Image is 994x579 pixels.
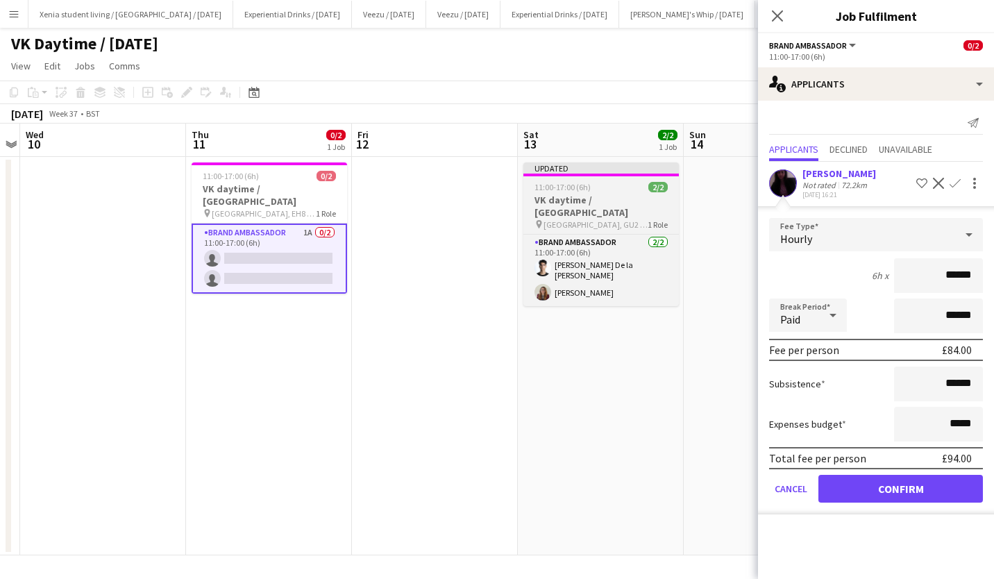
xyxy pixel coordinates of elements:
[769,144,818,154] span: Applicants
[769,40,847,51] span: Brand Ambassador
[963,40,983,51] span: 0/2
[818,475,983,503] button: Confirm
[619,1,755,28] button: [PERSON_NAME]'s Whip / [DATE]
[355,136,369,152] span: 12
[24,136,44,152] span: 10
[658,130,677,140] span: 2/2
[758,67,994,101] div: Applicants
[544,219,648,230] span: [GEOGRAPHIC_DATA], GU2 7XH
[769,451,866,465] div: Total fee per person
[189,136,209,152] span: 11
[11,107,43,121] div: [DATE]
[109,60,140,72] span: Comms
[327,142,345,152] div: 1 Job
[44,60,60,72] span: Edit
[802,190,876,199] div: [DATE] 16:21
[879,144,932,154] span: Unavailable
[326,130,346,140] span: 0/2
[523,162,679,306] app-job-card: Updated11:00-17:00 (6h)2/2VK daytime / [GEOGRAPHIC_DATA] [GEOGRAPHIC_DATA], GU2 7XH1 RoleBrand Am...
[942,451,972,465] div: £94.00
[86,108,100,119] div: BST
[769,40,858,51] button: Brand Ambassador
[839,180,870,190] div: 72.2km
[523,194,679,219] h3: VK daytime / [GEOGRAPHIC_DATA]
[11,60,31,72] span: View
[28,1,233,28] button: Xenia student living / [GEOGRAPHIC_DATA] / [DATE]
[212,208,316,219] span: [GEOGRAPHIC_DATA], EH8 9AL
[755,1,850,28] button: VK Daytime / [DATE]
[39,57,66,75] a: Edit
[46,108,81,119] span: Week 37
[352,1,426,28] button: Veezu / [DATE]
[6,57,36,75] a: View
[758,7,994,25] h3: Job Fulfilment
[802,167,876,180] div: [PERSON_NAME]
[769,343,839,357] div: Fee per person
[523,235,679,306] app-card-role: Brand Ambassador2/211:00-17:00 (6h)[PERSON_NAME] De la [PERSON_NAME][PERSON_NAME]
[192,128,209,141] span: Thu
[648,182,668,192] span: 2/2
[192,162,347,294] app-job-card: 11:00-17:00 (6h)0/2VK daytime / [GEOGRAPHIC_DATA] [GEOGRAPHIC_DATA], EH8 9AL1 RoleBrand Ambassado...
[829,144,868,154] span: Declined
[26,128,44,141] span: Wed
[659,142,677,152] div: 1 Job
[11,33,158,54] h1: VK Daytime / [DATE]
[192,224,347,294] app-card-role: Brand Ambassador1A0/211:00-17:00 (6h)
[534,182,591,192] span: 11:00-17:00 (6h)
[689,128,706,141] span: Sun
[316,208,336,219] span: 1 Role
[521,136,539,152] span: 13
[233,1,352,28] button: Experiential Drinks / [DATE]
[203,171,259,181] span: 11:00-17:00 (6h)
[769,51,983,62] div: 11:00-17:00 (6h)
[769,418,846,430] label: Expenses budget
[317,171,336,181] span: 0/2
[69,57,101,75] a: Jobs
[648,219,668,230] span: 1 Role
[103,57,146,75] a: Comms
[780,232,812,246] span: Hourly
[500,1,619,28] button: Experiential Drinks / [DATE]
[769,475,813,503] button: Cancel
[426,1,500,28] button: Veezu / [DATE]
[192,183,347,208] h3: VK daytime / [GEOGRAPHIC_DATA]
[872,269,888,282] div: 6h x
[802,180,839,190] div: Not rated
[523,162,679,174] div: Updated
[780,312,800,326] span: Paid
[74,60,95,72] span: Jobs
[357,128,369,141] span: Fri
[687,136,706,152] span: 14
[523,128,539,141] span: Sat
[942,343,972,357] div: £84.00
[769,378,825,390] label: Subsistence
